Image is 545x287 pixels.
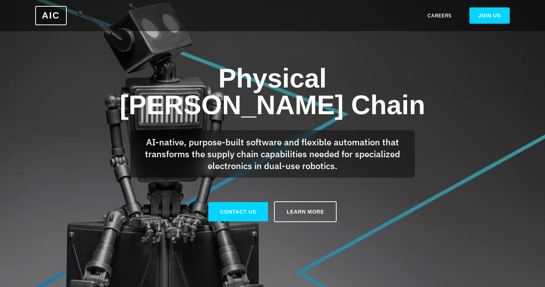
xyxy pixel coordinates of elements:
a: AIC [35,6,67,25]
h1: Physical [PERSON_NAME] Chain [118,65,427,118]
a: JOIN US [469,7,510,24]
a: LEARN MORE [275,201,334,222]
a: CAREERS [427,12,452,19]
a: CONTACT US [211,202,269,221]
p: AI-native, purpose-built software and flexible automation that transforms the supply chain capabi... [130,130,415,178]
